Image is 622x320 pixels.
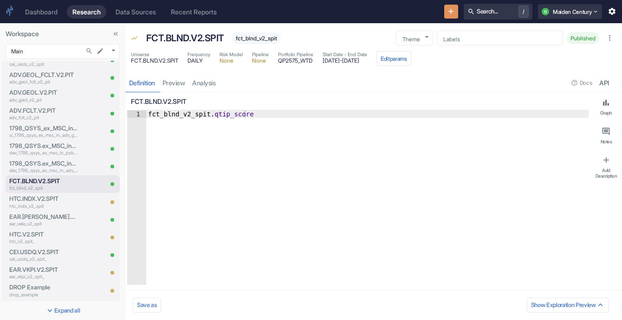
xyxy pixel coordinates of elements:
[594,167,618,179] div: Add Description
[9,283,78,292] p: DROP Example
[567,35,599,42] span: Published
[9,301,78,310] p: QTIPV2 1798 QSYS ex MSC WEB in HTC (2)
[9,273,78,280] p: ear_vkpi_v2_spit_
[220,51,243,58] span: Risk Model
[252,51,269,58] span: Pipeline
[129,79,155,87] div: Definition
[72,8,101,16] div: Research
[9,291,78,298] p: drop_example
[6,44,120,59] div: Main
[9,88,78,103] a: ADV.GEOL.V2.PITadv_geol_v2_pit
[131,96,585,106] p: FCT.BLND.V2.SPIT
[278,51,313,58] span: Portfolio Pipeline
[9,301,78,316] a: QTIPV2 1798 QSYS ex MSC WEB in HTC (2)qtipv2_1798_qsys_ex_msc_web_in_htc_2_
[9,230,78,239] p: HTC.V2.SPIT
[9,132,78,139] p: si_1798_qsys_ex_msc_in_adv_geol_v2_pit
[9,167,78,174] p: dev_1798_qsys_ex_msc_in_adv_v2_pit
[9,78,78,85] p: adv_geol_fclt_v2_pit
[9,114,78,121] p: adv_fclt_v2_pit
[538,4,602,19] button: QMaiden Century
[9,212,78,227] a: EAR.[PERSON_NAME].V2.SPITear_vela_v2_spit
[9,194,78,209] a: HTC.INDX.V2.SPIThtc_indx_v2_spit
[9,248,78,256] p: CEI.USDQ.V2.SPIT
[376,51,411,66] button: Editparams
[146,31,224,45] p: FCT.BLND.V2.SPIT
[9,238,78,245] p: htc_v2_spit_
[144,29,227,47] div: FCT.BLND.V2.SPIT
[9,70,78,85] a: ADV.GEOL_FCLT.V2.PITadv_geol_fclt_v2_pit
[9,230,78,245] a: HTC.V2.SPIThtc_v2_spit_
[125,73,622,92] div: resource tabs
[600,79,609,87] div: API
[542,8,549,15] div: Q
[19,5,63,19] a: Dashboard
[9,61,78,68] p: cei_ukds_v2_spit
[9,70,78,79] p: ADV.GEOL_FCLT.V2.PIT
[67,5,106,19] a: Research
[9,212,78,221] p: EAR.[PERSON_NAME].V2.SPIT
[9,141,78,150] p: 1798_QSYS.ex_MSC_in_PSB.V2.PIT
[9,283,78,298] a: DROP Exampledrop_example
[323,58,367,64] span: [DATE] - [DATE]
[9,185,78,192] p: fct_blnd_v2_spit
[188,51,210,58] span: Frequency
[9,124,78,133] p: 1798_QSYS_ex_MSC_in_ADV_GEOL.V2.PIT
[232,35,281,42] span: fct_blnd_v2_spit
[464,4,532,19] button: Search.../
[9,96,78,103] p: adv_geol_v2_pit
[9,88,78,97] p: ADV.GEOL.V2.PIT
[278,58,313,64] span: QP2575_WTD
[110,28,122,40] button: Collapse Sidebar
[9,106,78,115] p: ADV.FCLT.V2.PIT
[9,141,78,156] a: 1798_QSYS.ex_MSC_in_PSB.V2.PITdev_1798_qsys_ex_msc_in_psb_v2_pit
[9,203,78,210] p: htc_indx_v2_spit
[444,5,459,19] button: New Resource
[9,177,78,186] p: FCT.BLND.V2.SPIT
[9,194,78,203] p: HTC.INDX.V2.SPIT
[592,123,620,148] button: Notes
[83,45,95,57] button: Search...
[25,8,58,16] div: Dashboard
[9,265,78,280] a: EAR.VKPI.V2.SPITear_vkpi_v2_spit_
[131,51,178,58] span: Universe
[9,124,78,139] a: 1798_QSYS_ex_MSC_in_ADV_GEOL.V2.PITsi_1798_qsys_ex_msc_in_adv_geol_v2_pit
[9,159,78,168] p: 1798_QSYS.ex_MSC_in_ADV.V2.PIT
[527,298,609,313] button: Show Exploration Preview
[9,220,78,227] p: ear_vela_v2_spit
[2,303,123,318] button: Expand all
[110,5,162,19] a: Data Sources
[220,58,243,64] span: None
[592,95,620,120] button: Graph
[116,8,156,16] div: Data Sources
[171,8,217,16] div: Recent Reports
[9,149,78,156] p: dev_1798_qsys_ex_msc_in_psb_v2_pit
[6,29,120,38] p: Workspace
[188,58,210,64] span: DAILY
[9,177,78,192] a: FCT.BLND.V2.SPITfct_blnd_v2_spit
[131,58,178,64] span: FCT.BLND.V2.SPIT
[9,265,78,274] p: EAR.VKPI.V2.SPIT
[252,58,269,64] span: None
[323,51,367,58] span: Start Date - End Date
[127,110,146,118] div: 1
[165,5,222,19] a: Recent Reports
[133,298,161,313] button: Save as
[568,76,596,90] button: Docs
[9,248,78,262] a: CEI.USDQ.V2.SPITcei_usdq_v2_spit_
[9,106,78,121] a: ADV.FCLT.V2.PITadv_fclt_v2_pit
[94,45,106,57] button: edit
[131,34,138,44] span: Signal
[9,159,78,174] a: 1798_QSYS.ex_MSC_in_ADV.V2.PITdev_1798_qsys_ex_msc_in_adv_v2_pit
[9,256,78,262] p: cei_usdq_v2_spit_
